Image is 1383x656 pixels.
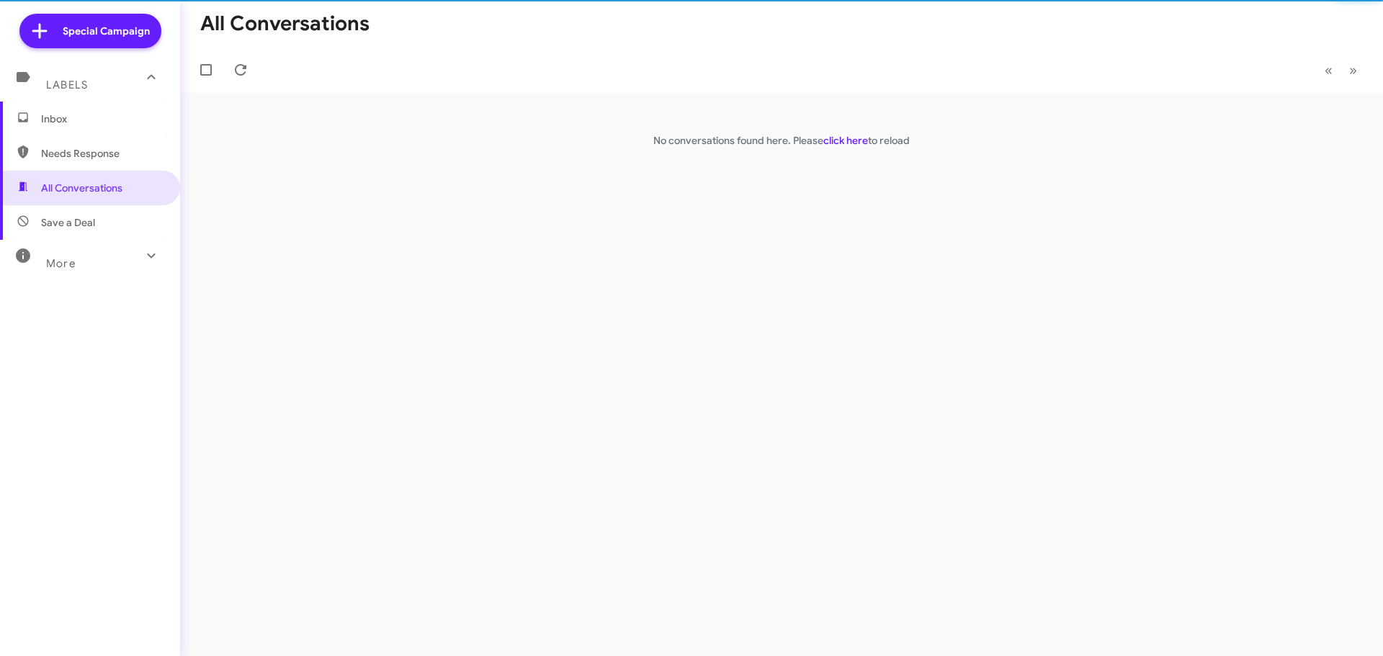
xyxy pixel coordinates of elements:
span: Inbox [41,112,164,126]
nav: Page navigation example [1317,55,1366,85]
button: Next [1341,55,1366,85]
span: Save a Deal [41,215,95,230]
span: » [1349,61,1357,79]
p: No conversations found here. Please to reload [180,133,1383,148]
a: Special Campaign [19,14,161,48]
span: Labels [46,78,88,91]
span: « [1325,61,1333,79]
span: Special Campaign [63,24,150,38]
button: Previous [1316,55,1341,85]
a: click here [823,134,868,147]
span: All Conversations [41,181,122,195]
span: Needs Response [41,146,164,161]
h1: All Conversations [200,12,370,35]
span: More [46,257,76,270]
